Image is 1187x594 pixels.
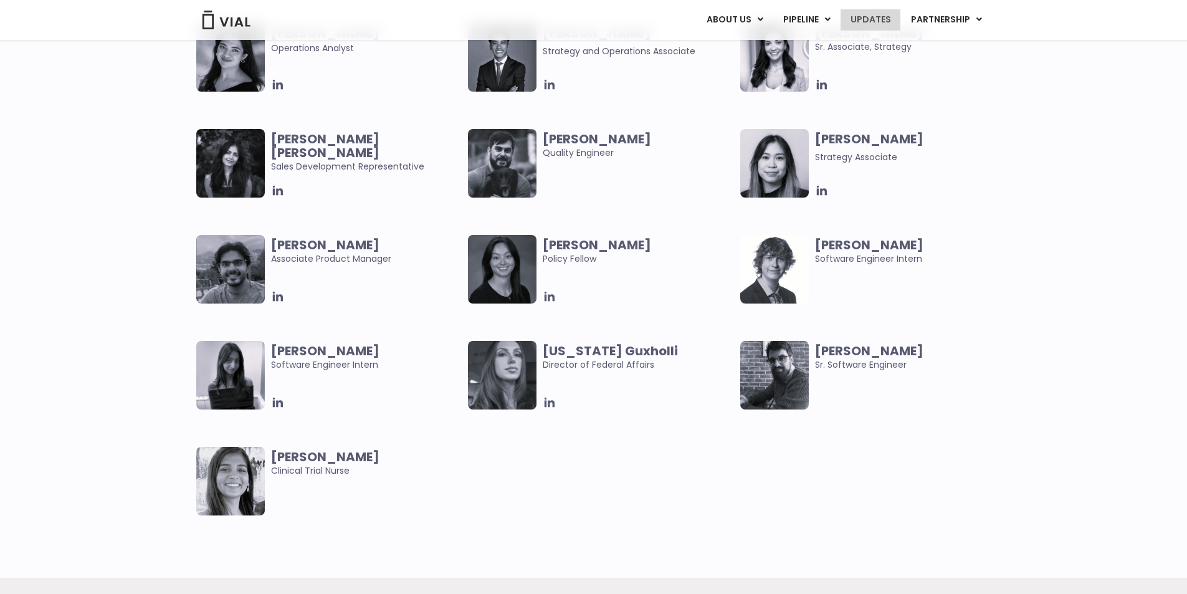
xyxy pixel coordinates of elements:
b: [PERSON_NAME] [815,342,923,360]
span: Software Engineer Intern [271,344,462,371]
a: PARTNERSHIPMenu Toggle [901,9,992,31]
span: Sr. Software Engineer [815,344,1006,371]
b: [US_STATE] Guxholli [543,342,678,360]
span: Sales Development Representative [271,132,462,173]
img: Black and white image of woman. [468,341,536,410]
a: ABOUT USMenu Toggle [697,9,773,31]
img: Vial Logo [201,11,251,29]
img: Smiling woman named Ana [740,23,809,92]
img: Headshot of smiling man named Abhinav [196,235,265,304]
img: Headshot of smiling man named Urann [468,23,536,92]
a: UPDATES [841,9,900,31]
span: Policy Fellow [543,238,734,266]
b: [PERSON_NAME] [271,448,379,466]
b: [PERSON_NAME] [271,236,379,254]
span: Quality Engineer [543,132,734,160]
b: [PERSON_NAME] [543,130,651,148]
span: Sr. Associate, Strategy [815,26,1006,54]
img: Headshot of smiling woman named Sharicka [196,23,265,92]
span: Software Engineer Intern [815,238,1006,266]
img: Smiling woman named Harman [196,129,265,198]
img: Smiling woman named Deepa [196,447,265,515]
b: [PERSON_NAME] [815,130,923,148]
b: [PERSON_NAME] [543,236,651,254]
b: [PERSON_NAME] [PERSON_NAME] [271,130,379,161]
span: Clinical Trial Nurse [271,450,462,477]
span: Strategy and Operations Associate [543,45,695,57]
span: Associate Product Manager [271,238,462,266]
span: Operations Analyst [271,26,462,55]
img: Smiling man named Dugi Surdulli [740,341,809,410]
a: PIPELINEMenu Toggle [773,9,840,31]
img: Man smiling posing for picture [468,129,536,198]
span: Director of Federal Affairs [543,344,734,371]
img: Smiling woman named Claudia [468,235,536,304]
img: Headshot of smiling woman named Vanessa [740,129,809,198]
b: [PERSON_NAME] [815,236,923,254]
span: Strategy Associate [815,151,897,163]
b: [PERSON_NAME] [271,342,379,360]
